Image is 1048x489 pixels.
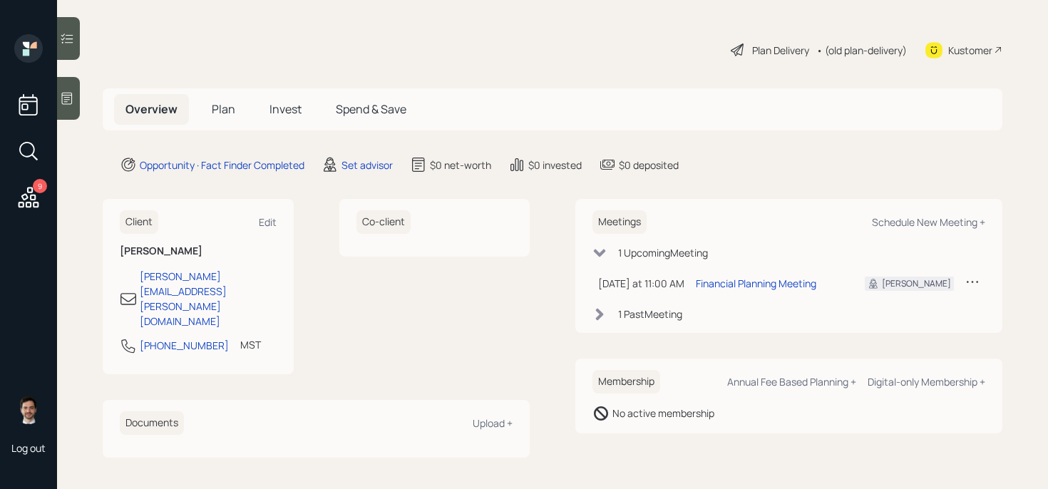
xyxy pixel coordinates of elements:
div: $0 deposited [619,158,679,173]
div: [PERSON_NAME] [882,277,951,290]
div: MST [240,337,261,352]
div: Financial Planning Meeting [696,276,816,291]
span: Invest [269,101,302,117]
div: [PERSON_NAME][EMAIL_ADDRESS][PERSON_NAME][DOMAIN_NAME] [140,269,277,329]
div: [PHONE_NUMBER] [140,338,229,353]
div: • (old plan-delivery) [816,43,907,58]
h6: [PERSON_NAME] [120,245,277,257]
div: Plan Delivery [752,43,809,58]
div: Edit [259,215,277,229]
div: Upload + [473,416,513,430]
h6: Membership [592,370,660,393]
h6: Meetings [592,210,647,234]
div: [DATE] at 11:00 AM [598,276,684,291]
div: 1 Past Meeting [618,307,682,321]
div: Log out [11,441,46,455]
div: Annual Fee Based Planning + [727,375,856,388]
span: Spend & Save [336,101,406,117]
img: jonah-coleman-headshot.png [14,396,43,424]
h6: Co-client [356,210,411,234]
div: Set advisor [341,158,393,173]
div: 1 Upcoming Meeting [618,245,708,260]
div: Opportunity · Fact Finder Completed [140,158,304,173]
div: Digital-only Membership + [868,375,985,388]
h6: Client [120,210,158,234]
div: No active membership [612,406,714,421]
div: $0 net-worth [430,158,491,173]
div: Kustomer [948,43,992,58]
div: Schedule New Meeting + [872,215,985,229]
h6: Documents [120,411,184,435]
span: Overview [125,101,178,117]
div: $0 invested [528,158,582,173]
span: Plan [212,101,235,117]
div: 9 [33,179,47,193]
